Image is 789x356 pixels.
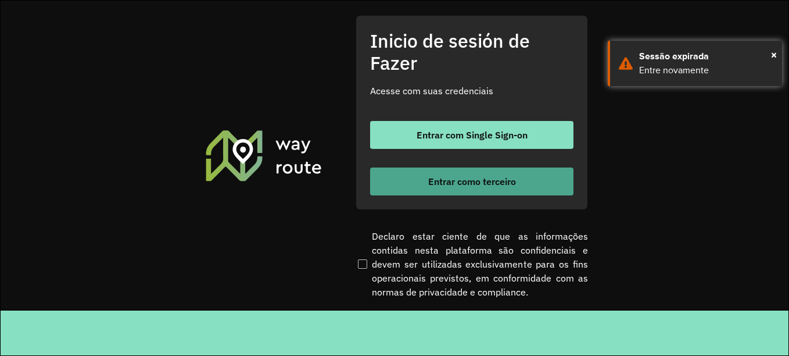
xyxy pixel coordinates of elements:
[370,168,573,195] button: botón
[771,46,777,63] span: ×
[370,84,573,98] p: Acesse com suas credenciais
[417,129,528,141] font: Entrar com Single Sign-on
[370,30,573,74] h2: Inicio de sesión de Fazer
[428,176,516,187] font: Entrar como terceiro
[204,129,324,182] img: Roteirizador AmbevTech
[639,49,773,63] div: Sessão expirada
[372,229,588,299] font: Declaro estar ciente de que as informações contidas nesta plataforma são confidenciais e devem se...
[771,46,777,63] button: Close
[639,51,709,61] font: Sessão expirada
[370,121,573,149] button: botón
[639,63,773,77] div: Entre novamente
